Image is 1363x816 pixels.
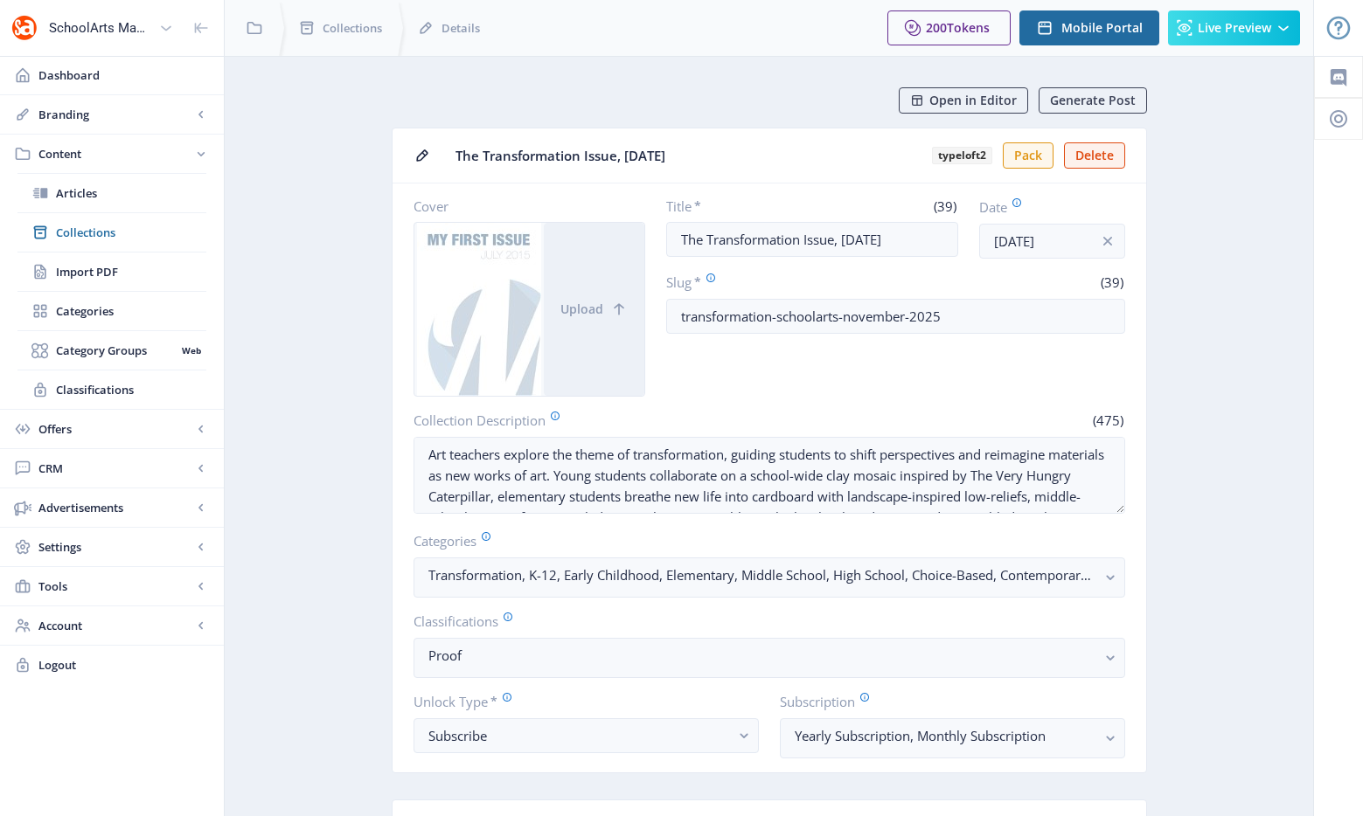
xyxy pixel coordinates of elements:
[49,9,152,47] div: SchoolArts Magazine
[56,263,206,280] span: Import PDF
[1019,10,1159,45] button: Mobile Portal
[38,656,210,674] span: Logout
[414,197,632,215] label: Cover
[428,725,730,746] div: Subscribe
[414,692,745,711] label: Unlock Type
[899,87,1028,114] button: Open in Editor
[1168,10,1300,45] button: Live Preview
[17,174,206,212] a: Articles
[17,331,206,370] a: Category GroupsWeb
[38,66,210,84] span: Dashboard
[544,223,644,396] button: Upload
[38,460,192,477] span: CRM
[428,564,1096,585] nb-select-label: Transformation, K-12, Early Childhood, Elementary, Middle School, High School, Choice-Based, Cont...
[666,197,805,215] label: Title
[414,718,759,753] button: Subscribe
[414,638,1125,678] button: Proof
[666,273,888,292] label: Slug
[780,692,1111,711] label: Subscription
[1090,411,1125,429] span: (475)
[666,222,958,257] input: Type Collection Title ...
[17,252,206,291] a: Import PDF
[931,197,958,215] span: (39)
[414,612,1111,631] label: Classifications
[17,292,206,330] a: Categories
[1050,93,1136,107] span: Generate Post
[17,370,206,409] a: Classifications
[1039,87,1147,114] button: Generate Post
[1061,21,1143,35] span: Mobile Portal
[323,19,382,37] span: Collections
[38,538,192,556] span: Settings
[176,342,206,359] nb-badge: Web
[56,342,176,359] span: Category Groups
[947,19,990,36] span: Tokens
[887,10,1011,45] button: 200Tokens
[38,617,192,634] span: Account
[38,420,192,438] span: Offers
[1003,142,1054,169] button: Pack
[560,302,603,316] span: Upload
[428,645,1096,666] nb-select-label: Proof
[795,725,1096,746] nb-select-label: Yearly Subscription, Monthly Subscription
[38,499,192,516] span: Advertisements
[56,224,206,241] span: Collections
[1098,273,1125,291] span: (39)
[932,147,992,164] b: typeloft2
[442,19,480,37] span: Details
[1099,232,1116,250] nb-icon: info
[979,197,1111,217] label: Date
[414,531,1111,550] label: Categories
[455,147,918,165] span: The Transformation Issue, [DATE]
[38,145,192,163] span: Content
[1064,142,1125,169] button: Delete
[666,299,1125,334] input: this-is-how-a-slug-looks-like
[414,411,762,430] label: Collection Description
[414,557,1125,598] button: Transformation, K-12, Early Childhood, Elementary, Middle School, High School, Choice-Based, Cont...
[17,213,206,252] a: Collections
[780,718,1125,758] button: Yearly Subscription, Monthly Subscription
[38,577,192,595] span: Tools
[56,302,206,320] span: Categories
[929,93,1017,107] span: Open in Editor
[38,106,192,123] span: Branding
[56,381,206,398] span: Classifications
[56,184,206,202] span: Articles
[1198,21,1271,35] span: Live Preview
[1090,224,1125,259] button: info
[979,224,1125,259] input: Publishing Date
[10,14,38,42] img: properties.app_icon.png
